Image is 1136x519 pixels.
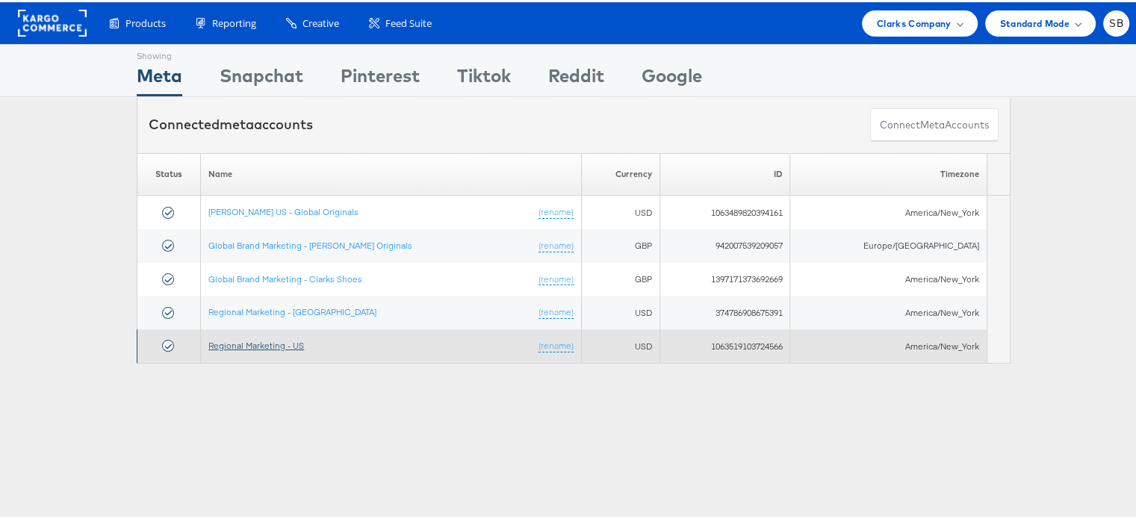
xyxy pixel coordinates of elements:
[220,60,303,94] div: Snapchat
[548,60,604,94] div: Reddit
[149,113,313,132] div: Connected accounts
[870,106,999,140] button: ConnectmetaAccounts
[538,304,574,317] a: (rename)
[920,116,945,130] span: meta
[877,13,952,29] span: Clarks Company
[581,261,659,294] td: GBP
[790,261,987,294] td: America/New_York
[137,60,182,94] div: Meta
[201,151,582,193] th: Name
[538,237,574,250] a: (rename)
[538,338,574,350] a: (rename)
[581,293,659,327] td: USD
[659,227,790,261] td: 942007539209057
[457,60,511,94] div: Tiktok
[341,60,420,94] div: Pinterest
[208,304,376,315] a: Regional Marketing - [GEOGRAPHIC_DATA]
[581,327,659,361] td: USD
[581,227,659,261] td: GBP
[659,327,790,361] td: 1063519103724566
[790,151,987,193] th: Timezone
[581,151,659,193] th: Currency
[538,271,574,284] a: (rename)
[581,193,659,227] td: USD
[137,43,182,60] div: Showing
[385,14,432,28] span: Feed Suite
[220,114,254,131] span: meta
[208,204,359,215] a: [PERSON_NAME] US - Global Originals
[659,193,790,227] td: 1063489820394161
[208,271,362,282] a: Global Brand Marketing - Clarks Shoes
[208,237,412,249] a: Global Brand Marketing - [PERSON_NAME] Originals
[790,293,987,327] td: America/New_York
[1109,16,1123,26] span: SB
[125,14,166,28] span: Products
[1000,13,1070,29] span: Standard Mode
[538,204,574,217] a: (rename)
[302,14,339,28] span: Creative
[790,227,987,261] td: Europe/[GEOGRAPHIC_DATA]
[642,60,702,94] div: Google
[659,261,790,294] td: 1397171373692669
[137,151,201,193] th: Status
[790,193,987,227] td: America/New_York
[659,151,790,193] th: ID
[790,327,987,361] td: America/New_York
[212,14,256,28] span: Reporting
[659,293,790,327] td: 374786908675391
[208,338,304,349] a: Regional Marketing - US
